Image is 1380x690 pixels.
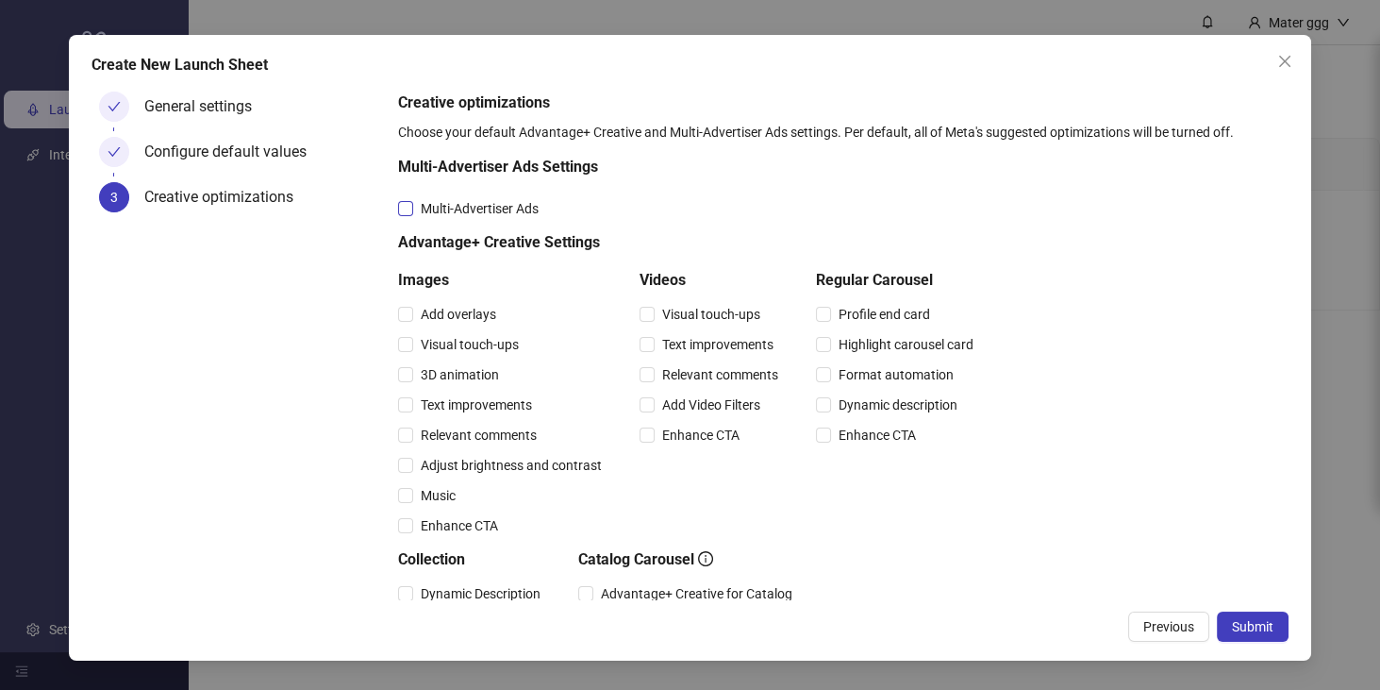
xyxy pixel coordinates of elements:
[144,137,322,167] div: Configure default values
[38,166,340,198] p: How can we help?
[1232,619,1273,634] span: Submit
[413,485,463,506] span: Music
[110,190,118,205] span: 3
[398,269,609,292] h5: Images
[398,231,981,254] h5: Advantage+ Creative Settings
[831,364,961,385] span: Format automation
[655,364,786,385] span: Relevant comments
[398,156,981,178] h5: Multi-Advertiser Ads Settings
[831,334,981,355] span: Highlight carousel card
[831,395,965,415] span: Dynamic description
[1270,46,1300,76] button: Close
[655,304,768,325] span: Visual touch-ups
[108,100,121,113] span: check
[413,304,504,325] span: Add overlays
[413,455,609,476] span: Adjust brightness and contrast
[655,334,781,355] span: Text improvements
[413,364,507,385] span: 3D animation
[398,548,548,571] h5: Collection
[1143,619,1194,634] span: Previous
[144,182,308,212] div: Creative optimizations
[251,624,316,637] span: Messages
[398,92,1281,114] h5: Creative optimizations
[1217,612,1289,642] button: Submit
[655,425,747,446] span: Enhance CTA
[816,269,981,292] h5: Regular Carousel
[1128,612,1209,642] button: Previous
[655,395,768,415] span: Add Video Filters
[398,122,1281,143] div: Choose your default Advantage+ Creative and Multi-Advertiser Ads settings. Per default, all of Me...
[144,92,267,122] div: General settings
[831,425,923,446] span: Enhance CTA
[831,304,938,325] span: Profile end card
[413,334,526,355] span: Visual touch-ups
[108,145,121,159] span: check
[1277,54,1292,69] span: close
[413,395,540,415] span: Text improvements
[91,54,1289,76] div: Create New Launch Sheet
[698,551,713,566] span: info-circle
[73,624,115,637] span: Home
[413,198,546,219] span: Multi-Advertiser Ads
[38,134,340,166] p: Hi Mater 👋
[413,583,548,604] span: Dynamic Description
[189,577,377,652] button: Messages
[324,30,358,64] div: Close
[578,548,800,571] h5: Catalog Carousel
[640,269,786,292] h5: Videos
[593,583,800,604] span: Advantage+ Creative for Catalog
[413,425,544,446] span: Relevant comments
[413,515,506,536] span: Enhance CTA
